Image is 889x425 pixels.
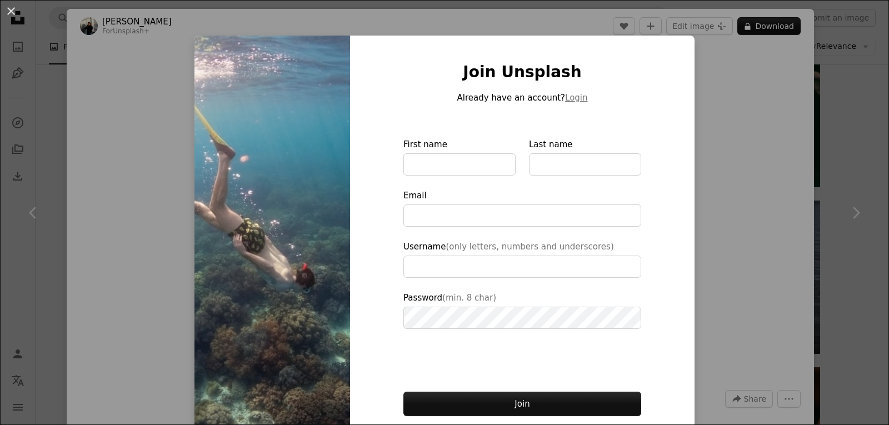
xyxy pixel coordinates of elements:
input: Email [403,204,641,227]
input: Username(only letters, numbers and underscores) [403,256,641,278]
label: Last name [529,138,641,176]
button: Join [403,392,641,416]
label: Email [403,189,641,227]
label: First name [403,138,516,176]
input: First name [403,153,516,176]
input: Last name [529,153,641,176]
button: Login [565,91,587,104]
label: Username [403,240,641,278]
label: Password [403,291,641,329]
span: (only letters, numbers and underscores) [446,242,613,252]
span: (min. 8 char) [442,293,496,303]
p: Already have an account? [403,91,641,104]
input: Password(min. 8 char) [403,307,641,329]
h1: Join Unsplash [403,62,641,82]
